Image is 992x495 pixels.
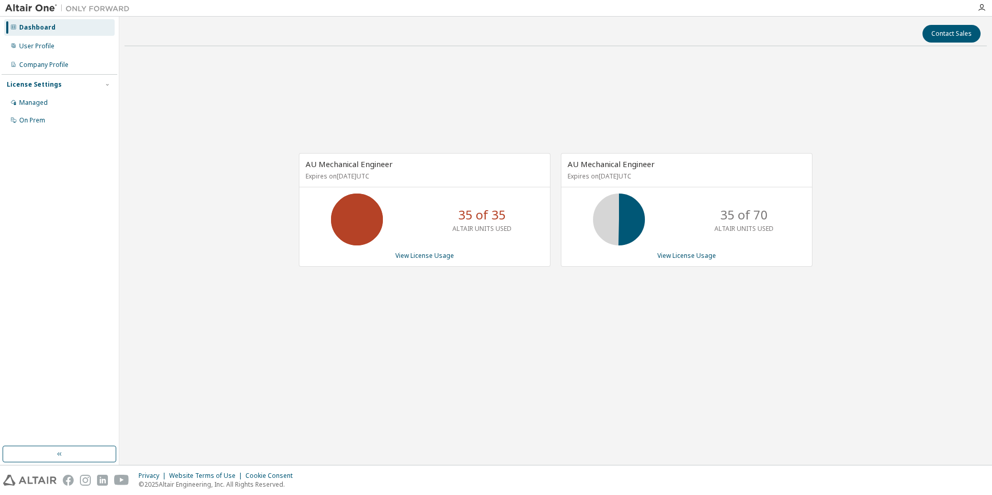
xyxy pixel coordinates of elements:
[568,159,655,169] span: AU Mechanical Engineer
[63,475,74,486] img: facebook.svg
[714,224,774,233] p: ALTAIR UNITS USED
[139,472,169,480] div: Privacy
[7,80,62,89] div: License Settings
[97,475,108,486] img: linkedin.svg
[19,99,48,107] div: Managed
[114,475,129,486] img: youtube.svg
[19,42,54,50] div: User Profile
[19,23,56,32] div: Dashboard
[245,472,299,480] div: Cookie Consent
[169,472,245,480] div: Website Terms of Use
[922,25,981,43] button: Contact Sales
[3,475,57,486] img: altair_logo.svg
[80,475,91,486] img: instagram.svg
[19,61,68,69] div: Company Profile
[139,480,299,489] p: © 2025 Altair Engineering, Inc. All Rights Reserved.
[452,224,512,233] p: ALTAIR UNITS USED
[306,172,541,181] p: Expires on [DATE] UTC
[458,206,506,224] p: 35 of 35
[395,251,454,260] a: View License Usage
[306,159,393,169] span: AU Mechanical Engineer
[720,206,768,224] p: 35 of 70
[5,3,135,13] img: Altair One
[568,172,803,181] p: Expires on [DATE] UTC
[19,116,45,125] div: On Prem
[657,251,716,260] a: View License Usage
